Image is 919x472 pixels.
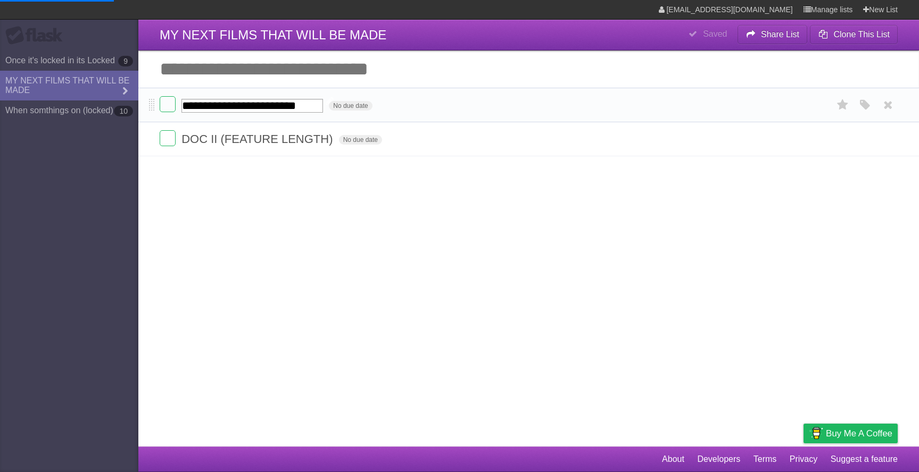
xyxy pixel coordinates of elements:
b: Clone This List [833,30,890,39]
a: Suggest a feature [831,449,898,469]
button: Clone This List [810,25,898,44]
span: Buy me a coffee [826,424,892,443]
a: Privacy [790,449,817,469]
a: Developers [697,449,740,469]
span: DOC II (FEATURE LENGTH) [181,132,335,146]
button: Share List [738,25,808,44]
a: About [662,449,684,469]
a: Terms [754,449,777,469]
img: Buy me a coffee [809,424,823,442]
label: Done [160,96,176,112]
b: Share List [761,30,799,39]
b: 10 [114,106,133,116]
b: 9 [118,56,133,66]
div: Flask [5,26,69,45]
a: Buy me a coffee [804,424,898,443]
span: No due date [339,135,382,145]
span: MY NEXT FILMS THAT WILL BE MADE [160,28,386,42]
label: Star task [833,96,853,114]
span: No due date [329,101,372,111]
b: Saved [703,29,727,38]
label: Done [160,130,176,146]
